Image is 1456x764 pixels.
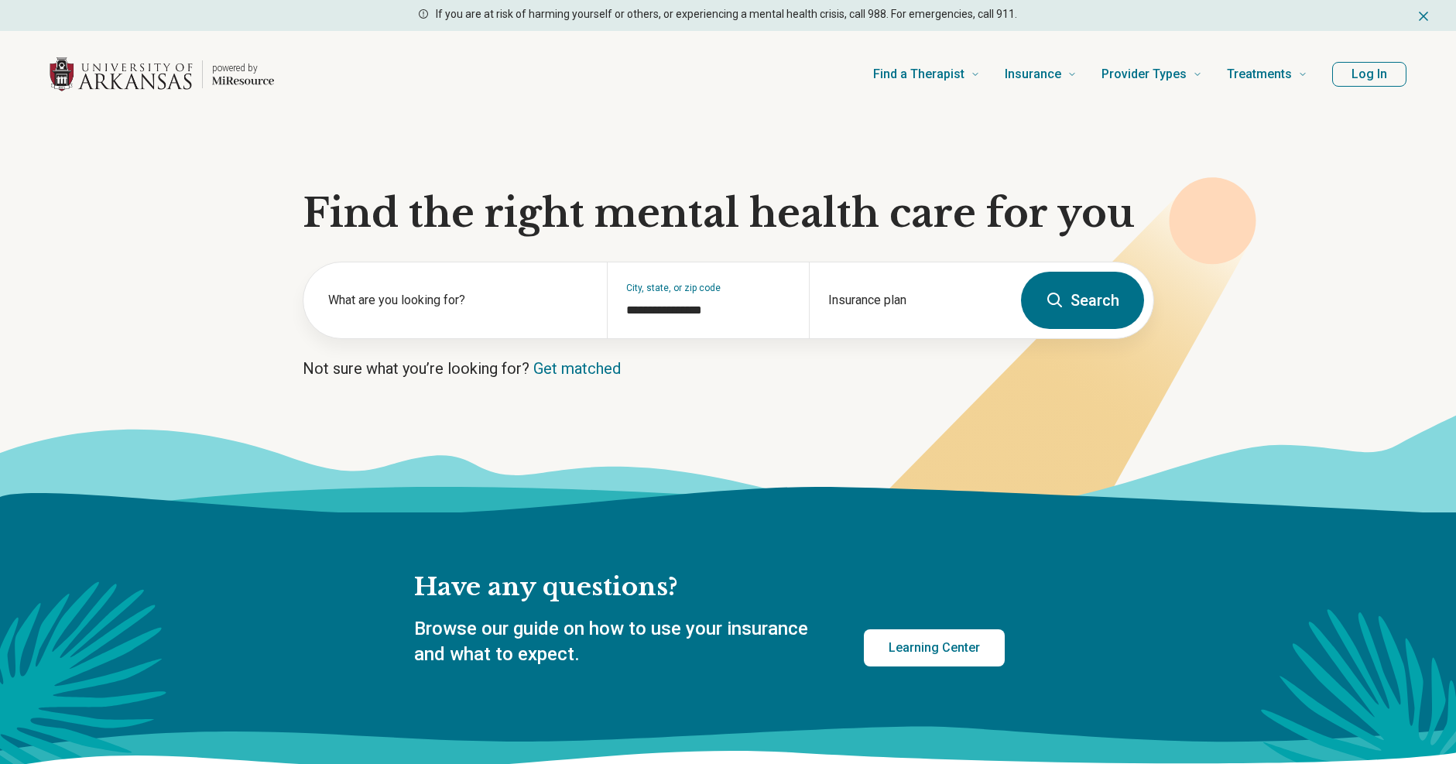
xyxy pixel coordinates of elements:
button: Search [1021,272,1144,329]
label: What are you looking for? [328,291,588,310]
a: Find a Therapist [873,43,980,105]
h1: Find the right mental health care for you [303,190,1154,237]
a: Insurance [1005,43,1077,105]
p: powered by [212,62,274,74]
a: Learning Center [864,629,1005,666]
h2: Have any questions? [414,571,1005,604]
button: Log In [1332,62,1406,87]
a: Provider Types [1101,43,1202,105]
p: If you are at risk of harming yourself or others, or experiencing a mental health crisis, call 98... [436,6,1017,22]
a: Get matched [533,359,621,378]
span: Provider Types [1101,63,1187,85]
a: Treatments [1227,43,1307,105]
p: Not sure what you’re looking for? [303,358,1154,379]
a: Home page [50,50,274,99]
p: Browse our guide on how to use your insurance and what to expect. [414,616,827,668]
span: Find a Therapist [873,63,964,85]
span: Insurance [1005,63,1061,85]
span: Treatments [1227,63,1292,85]
button: Dismiss [1416,6,1431,25]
